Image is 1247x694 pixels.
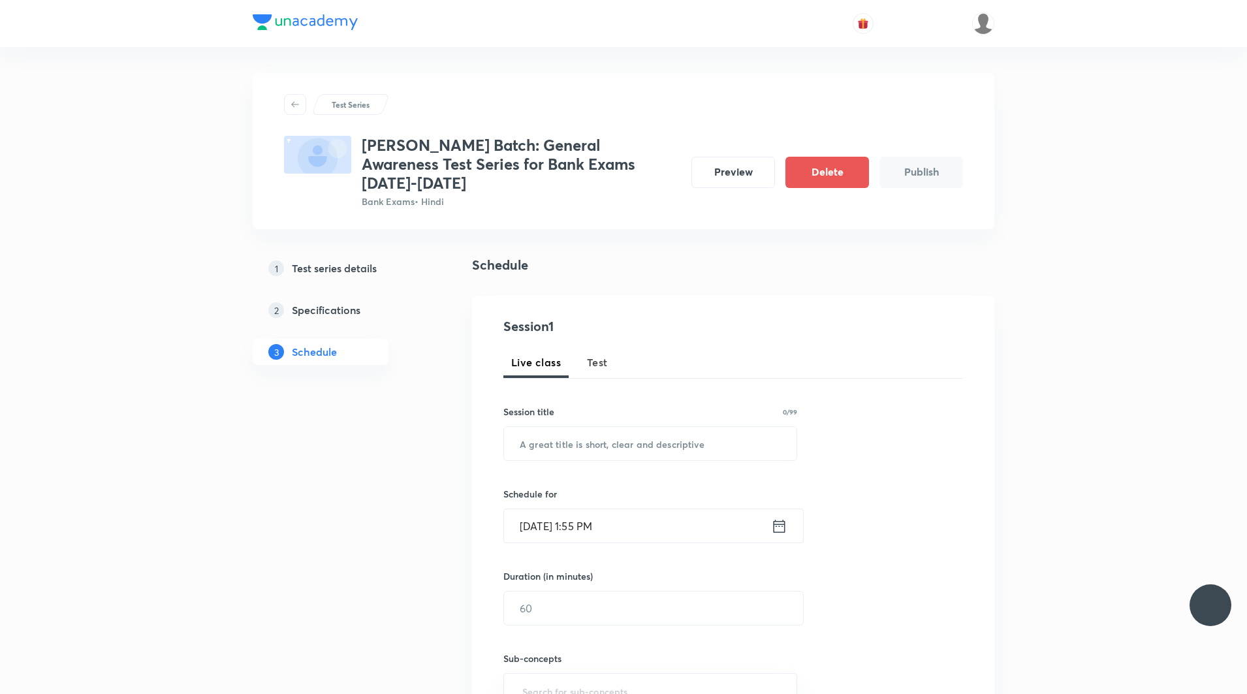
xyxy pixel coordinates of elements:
p: 2 [268,302,284,318]
h4: Session 1 [503,317,742,336]
h5: Schedule [292,344,337,360]
h5: Test series details [292,260,377,276]
h5: Specifications [292,302,360,318]
p: 1 [268,260,284,276]
button: avatar [853,13,874,34]
button: Preview [691,157,775,188]
img: avatar [857,18,869,29]
span: Test [587,355,608,370]
img: Company Logo [253,14,358,30]
h6: Sub-concepts [503,652,797,665]
span: Live class [511,355,561,370]
h4: Schedule [472,255,528,275]
button: Delete [785,157,869,188]
p: 0/99 [783,409,797,415]
a: Company Logo [253,14,358,33]
p: 3 [268,344,284,360]
img: ttu [1203,597,1218,613]
h3: [PERSON_NAME] Batch: General Awareness Test Series for Bank Exams [DATE]-[DATE] [362,136,681,192]
a: 1Test series details [253,255,430,281]
p: Bank Exams • Hindi [362,195,681,208]
input: 60 [504,591,803,625]
a: 2Specifications [253,297,430,323]
p: Test Series [332,99,370,110]
input: A great title is short, clear and descriptive [504,427,797,460]
img: Piyush Mishra [972,12,994,35]
button: Publish [879,157,963,188]
img: fallback-thumbnail.png [284,136,351,174]
button: Open [789,690,792,693]
h6: Duration (in minutes) [503,569,593,583]
h6: Session title [503,405,554,418]
h6: Schedule for [503,487,797,501]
